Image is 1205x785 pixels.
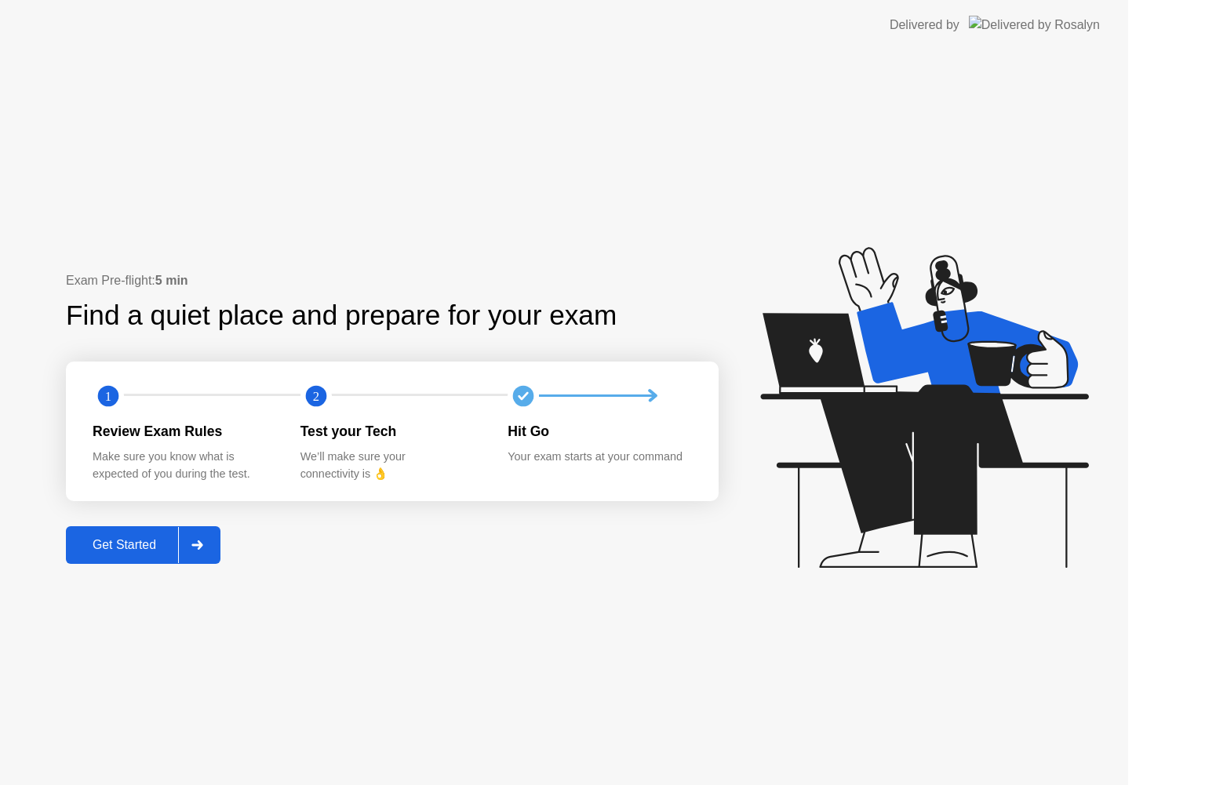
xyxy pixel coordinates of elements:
[508,421,690,442] div: Hit Go
[969,16,1100,34] img: Delivered by Rosalyn
[890,16,959,35] div: Delivered by
[105,388,111,403] text: 1
[71,538,178,552] div: Get Started
[155,274,188,287] b: 5 min
[66,295,619,336] div: Find a quiet place and prepare for your exam
[508,449,690,466] div: Your exam starts at your command
[313,388,319,403] text: 2
[66,526,220,564] button: Get Started
[300,449,483,482] div: We’ll make sure your connectivity is 👌
[66,271,719,290] div: Exam Pre-flight:
[300,421,483,442] div: Test your Tech
[93,421,275,442] div: Review Exam Rules
[93,449,275,482] div: Make sure you know what is expected of you during the test.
